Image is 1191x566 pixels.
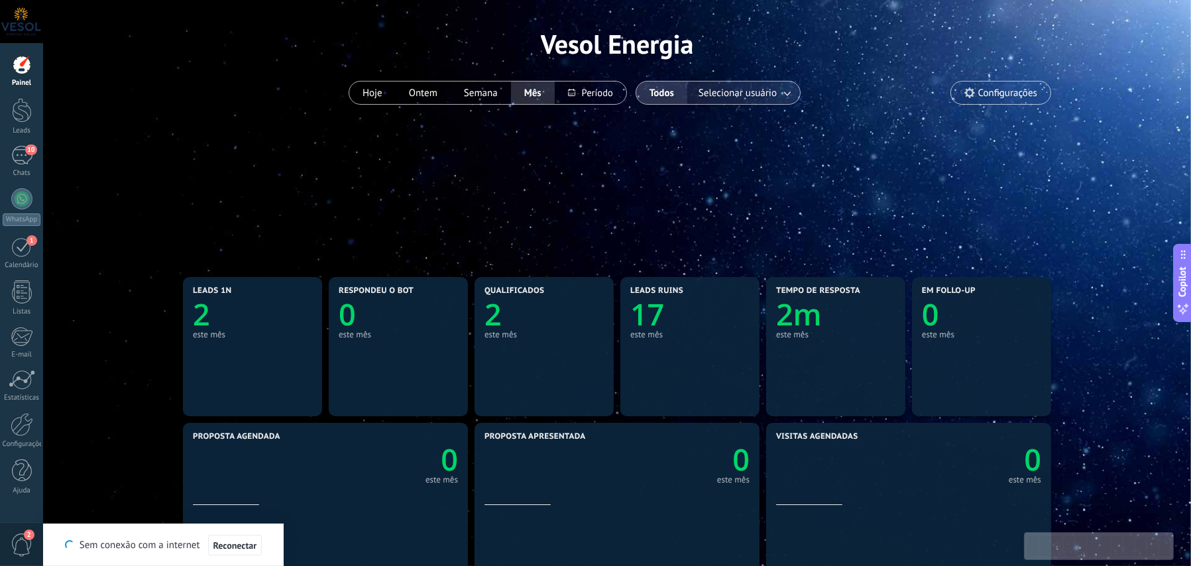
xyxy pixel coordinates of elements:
[696,84,779,102] span: Selecionar usuário
[3,486,41,495] div: Ajuda
[339,329,458,339] div: este mês
[511,82,555,104] button: Mês
[3,213,40,226] div: WhatsApp
[3,169,41,178] div: Chats
[484,329,604,339] div: este mês
[630,329,750,339] div: este mês
[555,82,626,104] button: Período
[3,440,41,449] div: Configurações
[349,82,396,104] button: Hoje
[687,82,800,104] button: Selecionar usuário
[3,351,41,359] div: E-mail
[3,79,41,87] div: Painel
[909,440,1041,481] a: 0
[978,87,1037,99] span: Configurações
[193,294,312,335] a: 2
[339,294,458,335] a: 0
[441,440,458,481] text: 0
[193,294,210,335] text: 2
[3,127,41,135] div: Leads
[922,286,976,296] span: Em Follo-Up
[425,477,458,483] div: este mês
[3,261,41,270] div: Calendário
[630,286,683,296] span: Leads Ruins
[1024,440,1041,481] text: 0
[717,477,750,483] div: este mês
[484,286,544,296] span: Qualificados
[3,394,41,402] div: Estatísticas
[24,530,34,540] span: 2
[922,329,1041,339] div: este mês
[213,541,257,550] span: Reconectar
[732,440,750,481] text: 0
[630,294,750,335] a: 17
[484,294,604,335] a: 2
[484,432,586,441] span: Proposta Apresentada
[25,144,36,155] span: 10
[776,286,860,296] span: Tempo de resposta
[484,294,502,335] text: 2
[193,329,312,339] div: este mês
[922,294,1041,335] a: 0
[1009,477,1041,483] div: este mês
[1176,267,1190,298] span: Copilot
[3,308,41,316] div: Listas
[776,432,858,441] span: Visitas Agendadas
[193,432,280,441] span: Proposta Agendada
[617,440,750,481] a: 0
[396,82,451,104] button: Ontem
[193,286,232,296] span: Leads 1N
[208,535,262,556] button: Reconectar
[451,82,511,104] button: Semana
[630,294,664,335] text: 17
[636,82,687,104] button: Todos
[776,329,895,339] div: este mês
[339,286,414,296] span: Respondeu o bot
[65,534,262,556] div: Sem conexão com a internet
[922,294,939,335] text: 0
[27,235,37,246] span: 1
[339,294,356,335] text: 0
[776,294,822,335] text: 2m
[325,440,458,481] a: 0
